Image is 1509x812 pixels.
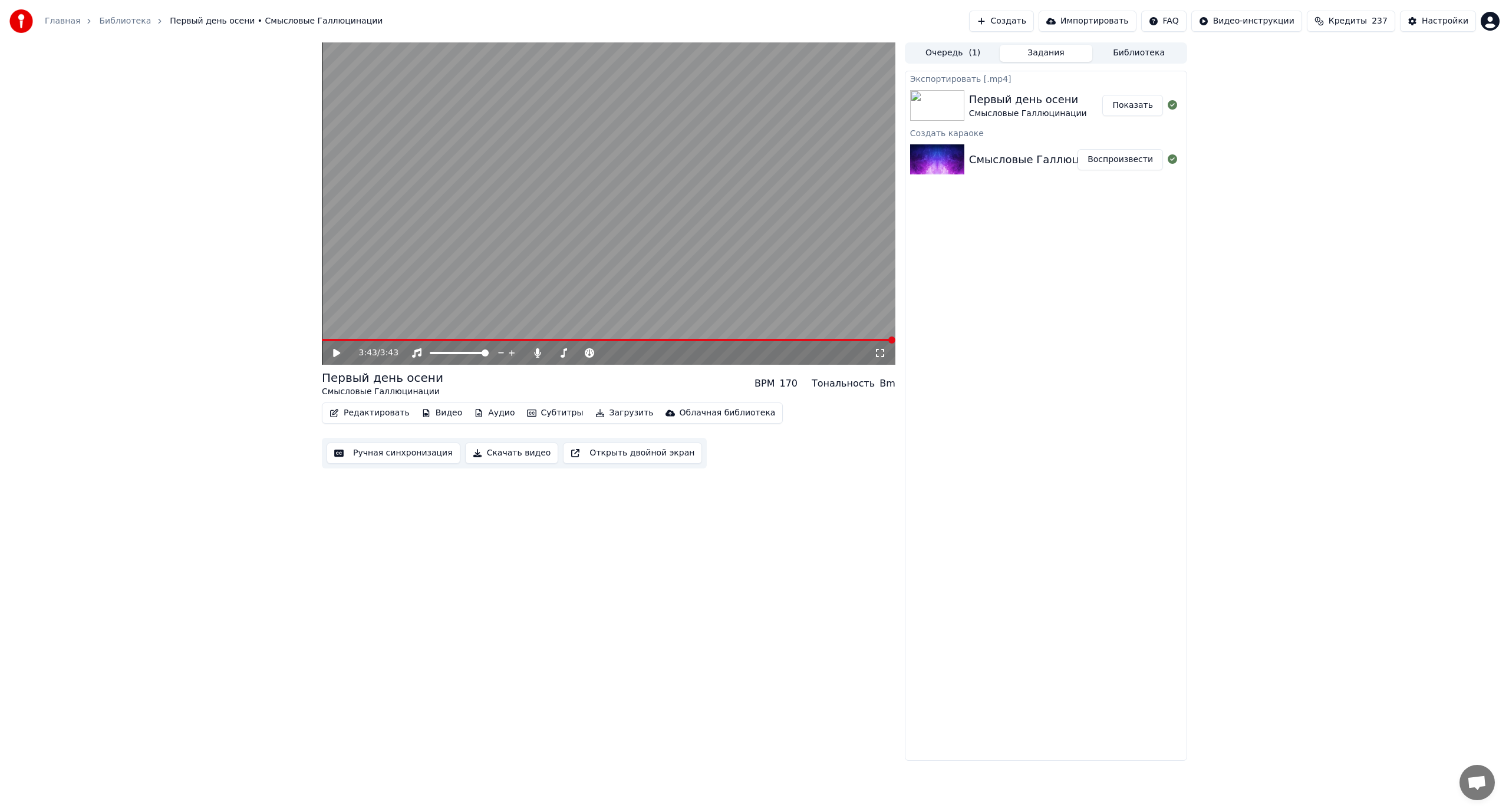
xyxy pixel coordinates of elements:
[680,407,776,419] div: Облачная библиотека
[969,91,1087,108] div: Первый день осени
[1400,11,1476,32] button: Настройки
[327,443,460,464] button: Ручная синхронизация
[1092,45,1185,62] button: Библиотека
[1329,15,1367,27] span: Кредиты
[469,405,519,421] button: Аудио
[417,405,467,421] button: Видео
[754,377,775,391] div: BPM
[45,15,383,27] nav: breadcrumb
[9,9,33,33] img: youka
[1078,149,1163,170] button: Воспроизвести
[465,443,559,464] button: Скачать видео
[591,405,658,421] button: Загрузить
[1039,11,1136,32] button: Импортировать
[45,15,80,27] a: Главная
[1141,11,1187,32] button: FAQ
[969,108,1087,120] div: Смысловые Галлюцинации
[170,15,383,27] span: Первый день осени • Смысловые Галлюцинации
[1307,11,1395,32] button: Кредиты237
[1191,11,1302,32] button: Видео-инструкции
[907,45,1000,62] button: Очередь
[812,377,875,391] div: Тональность
[779,377,798,391] div: 170
[359,347,387,359] div: /
[1372,15,1388,27] span: 237
[969,11,1034,32] button: Создать
[322,369,443,386] div: Первый день осени
[99,15,151,27] a: Библиотека
[380,347,398,359] span: 3:43
[905,126,1187,140] div: Создать караоке
[969,151,1240,168] div: Смысловые Галлюцинации - Первый день осени
[563,443,702,464] button: Открыть двойной экран
[1422,15,1468,27] div: Настройки
[322,386,443,398] div: Смысловые Галлюцинации
[968,47,980,59] span: ( 1 )
[1459,765,1495,800] div: Открытый чат
[905,71,1187,85] div: Экспортировать [.mp4]
[1102,95,1163,116] button: Показать
[522,405,588,421] button: Субтитры
[359,347,377,359] span: 3:43
[1000,45,1093,62] button: Задания
[879,377,895,391] div: Bm
[325,405,414,421] button: Редактировать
